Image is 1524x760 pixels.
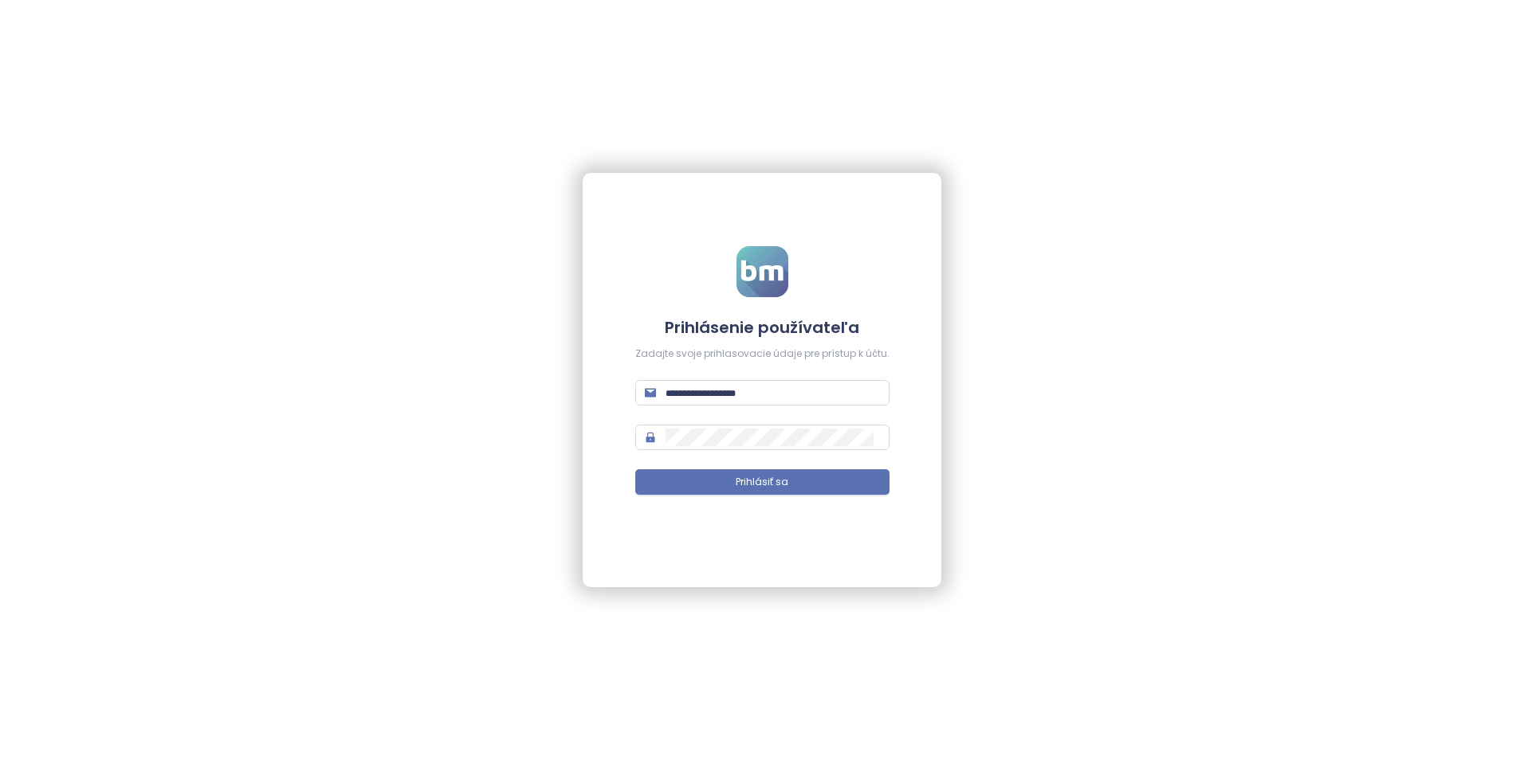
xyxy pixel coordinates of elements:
[736,246,788,297] img: logo
[635,469,890,495] button: Prihlásiť sa
[635,316,890,339] h4: Prihlásenie používateľa
[736,475,788,490] span: Prihlásiť sa
[645,387,656,398] span: mail
[645,432,656,443] span: lock
[635,347,890,362] div: Zadajte svoje prihlasovacie údaje pre prístup k účtu.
